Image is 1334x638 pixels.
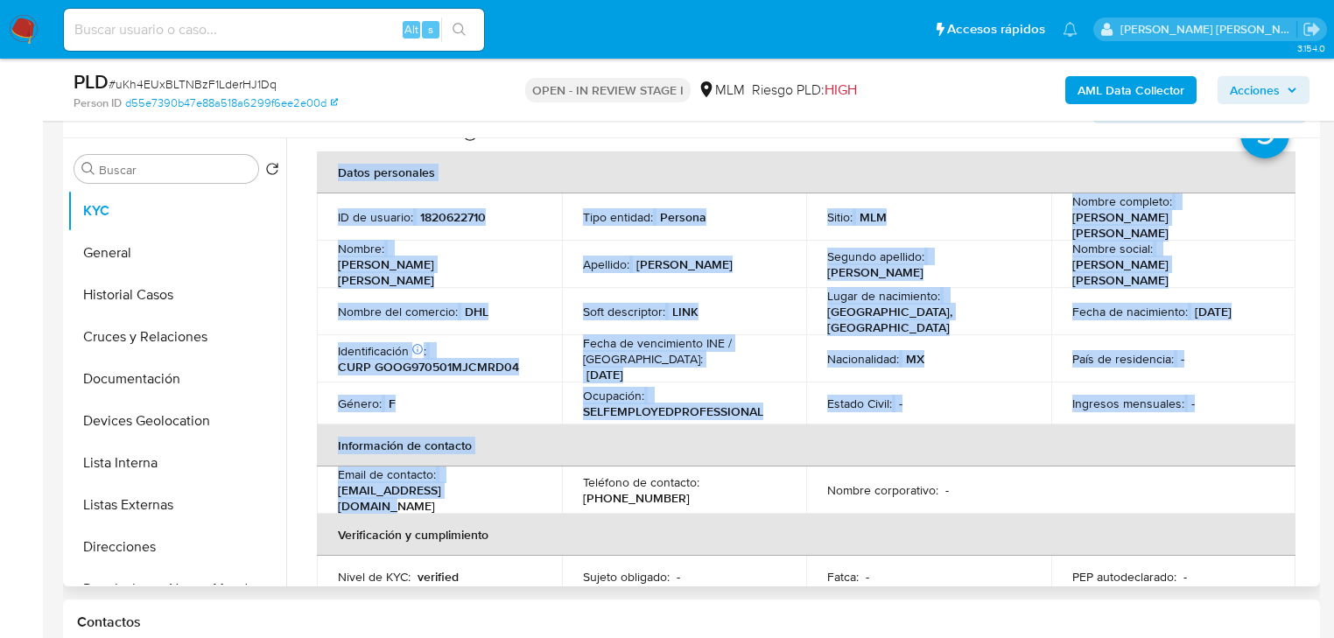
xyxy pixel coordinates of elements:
[827,264,923,280] p: [PERSON_NAME]
[338,569,411,585] p: Nivel de KYC :
[1181,351,1184,367] p: -
[317,151,1295,193] th: Datos personales
[67,484,286,526] button: Listas Externas
[74,95,122,111] b: Person ID
[1183,569,1187,585] p: -
[74,67,109,95] b: PLD
[1063,22,1078,37] a: Notificaciones
[583,388,644,403] p: Ocupación :
[67,568,286,610] button: Restricciones Nuevo Mundo
[1072,209,1268,241] p: [PERSON_NAME] [PERSON_NAME]
[404,21,418,38] span: Alt
[67,316,286,358] button: Cruces y Relaciones
[1120,21,1297,38] p: michelleangelica.rodriguez@mercadolibre.com.mx
[1302,20,1321,39] a: Salir
[583,569,670,585] p: Sujeto obligado :
[67,232,286,274] button: General
[338,466,436,482] p: Email de contacto :
[99,162,251,178] input: Buscar
[752,81,857,100] span: Riesgo PLD:
[1072,304,1188,319] p: Fecha de nacimiento :
[265,162,279,181] button: Volver al orden por defecto
[67,526,286,568] button: Direcciones
[827,288,940,304] p: Lugar de nacimiento :
[81,162,95,176] button: Buscar
[1072,569,1176,585] p: PEP autodeclarado :
[77,613,1306,631] h1: Contactos
[428,21,433,38] span: s
[583,335,786,367] p: Fecha de vencimiento INE / [GEOGRAPHIC_DATA] :
[698,81,745,100] div: MLM
[317,125,459,142] p: Actualizado hace 2 meses
[67,442,286,484] button: Lista Interna
[1072,241,1153,256] p: Nombre social :
[825,80,857,100] span: HIGH
[441,18,477,42] button: search-icon
[947,20,1045,39] span: Accesos rápidos
[660,209,706,225] p: Persona
[945,482,949,498] p: -
[67,190,286,232] button: KYC
[1195,304,1232,319] p: [DATE]
[860,209,887,225] p: MLM
[866,569,869,585] p: -
[338,241,384,256] p: Nombre :
[525,78,691,102] p: OPEN - IN REVIEW STAGE I
[338,256,534,288] p: [PERSON_NAME] [PERSON_NAME]
[338,359,519,375] p: CURP GOOG970501MJCMRD04
[672,304,699,319] p: LINK
[67,358,286,400] button: Documentación
[583,474,699,490] p: Teléfono de contacto :
[67,400,286,442] button: Devices Geolocation
[1191,396,1195,411] p: -
[636,256,733,272] p: [PERSON_NAME]
[899,396,902,411] p: -
[1065,76,1197,104] button: AML Data Collector
[1072,351,1174,367] p: País de residencia :
[317,424,1295,466] th: Información de contacto
[338,209,413,225] p: ID de usuario :
[583,403,763,419] p: SELFEMPLOYEDPROFESSIONAL
[827,569,859,585] p: Fatca :
[1072,256,1268,288] p: [PERSON_NAME] [PERSON_NAME]
[827,304,1023,335] p: [GEOGRAPHIC_DATA], [GEOGRAPHIC_DATA]
[338,396,382,411] p: Género :
[420,209,486,225] p: 1820622710
[583,256,629,272] p: Apellido :
[827,249,924,264] p: Segundo apellido :
[1078,76,1184,104] b: AML Data Collector
[338,343,426,359] p: Identificación :
[677,569,680,585] p: -
[389,396,396,411] p: F
[1218,76,1309,104] button: Acciones
[338,304,458,319] p: Nombre del comercio :
[109,75,277,93] span: # uKh4EUxBLTNBzF1LderHJ1Dq
[1072,193,1172,209] p: Nombre completo :
[465,304,488,319] p: DHL
[64,18,484,41] input: Buscar usuario o caso...
[67,274,286,316] button: Historial Casos
[827,351,899,367] p: Nacionalidad :
[583,209,653,225] p: Tipo entidad :
[125,95,338,111] a: d55e7390b47e88a518a6299f6ee2e00d
[338,482,534,514] p: [EMAIL_ADDRESS][DOMAIN_NAME]
[1297,41,1325,55] span: 3.154.0
[827,482,938,498] p: Nombre corporativo :
[1230,76,1280,104] span: Acciones
[583,304,665,319] p: Soft descriptor :
[827,209,853,225] p: Sitio :
[418,569,459,585] p: verified
[1072,396,1184,411] p: Ingresos mensuales :
[586,367,623,382] p: [DATE]
[827,396,892,411] p: Estado Civil :
[583,490,690,506] p: [PHONE_NUMBER]
[317,514,1295,556] th: Verificación y cumplimiento
[906,351,924,367] p: MX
